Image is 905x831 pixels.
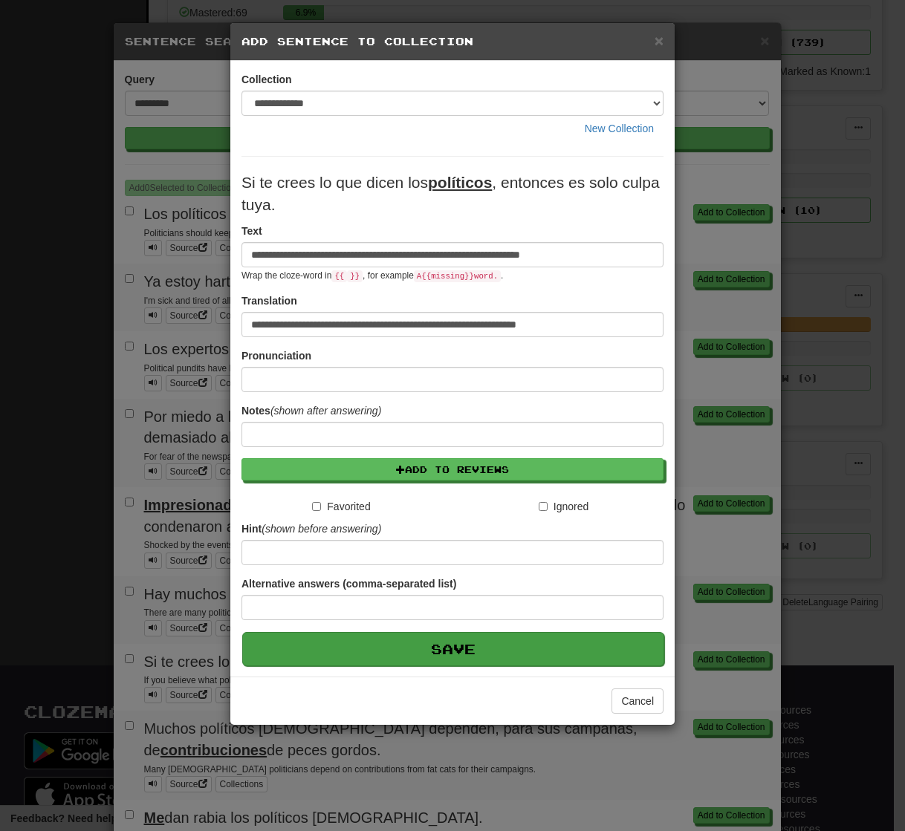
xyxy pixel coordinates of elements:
code: }} [347,270,363,282]
label: Favorited [312,499,370,514]
code: {{ [331,270,347,282]
button: Close [655,33,664,48]
code: A {{ missing }} word. [414,270,501,282]
em: (shown after answering) [270,405,381,417]
button: New Collection [575,116,664,141]
label: Hint [241,521,381,536]
h5: Add Sentence to Collection [241,34,664,49]
label: Alternative answers (comma-separated list) [241,576,456,591]
input: Favorited [312,502,321,511]
p: Si te crees lo que dicen los , entonces es solo culpa tuya. [241,172,664,216]
input: Ignored [539,502,548,511]
button: Add to Reviews [241,458,664,480]
label: Ignored [539,499,588,514]
label: Pronunciation [241,348,311,363]
span: × [655,32,664,49]
button: Cancel [612,688,664,714]
label: Text [241,224,262,238]
small: Wrap the cloze-word in , for example . [241,270,503,281]
label: Collection [241,72,292,87]
em: (shown before answering) [262,523,381,535]
label: Translation [241,293,297,308]
u: políticos [428,174,492,191]
button: Save [242,632,664,666]
label: Notes [241,403,381,418]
